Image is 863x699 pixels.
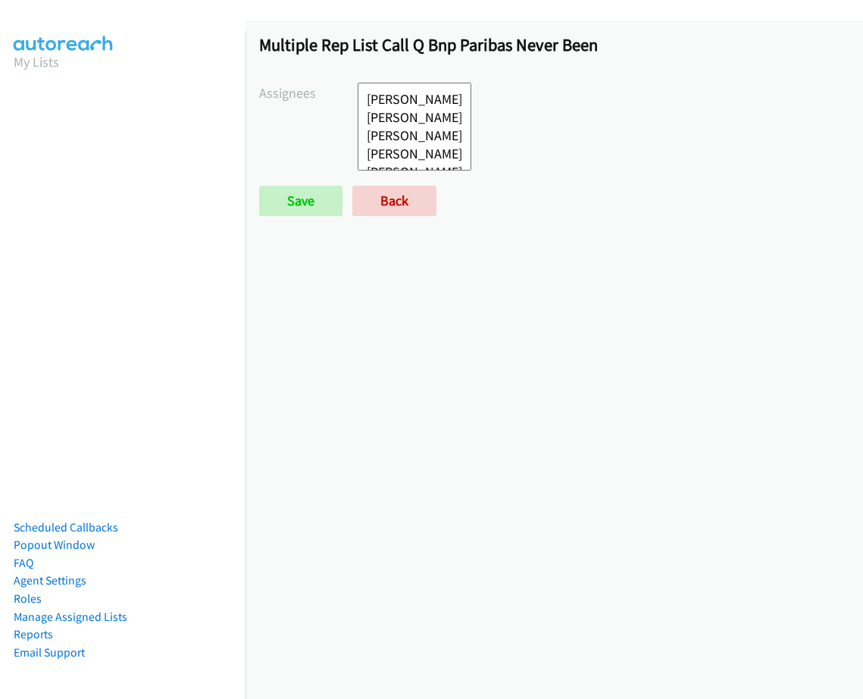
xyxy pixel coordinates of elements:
[365,127,464,145] option: [PERSON_NAME]
[365,145,464,163] option: [PERSON_NAME]
[14,520,118,534] a: Scheduled Callbacks
[14,556,33,570] a: FAQ
[352,186,436,216] a: Back
[14,573,86,588] a: Agent Settings
[365,90,464,108] option: [PERSON_NAME]
[14,53,59,71] a: My Lists
[14,591,42,606] a: Roles
[259,186,342,216] input: Save
[259,34,849,55] h1: Multiple Rep List Call Q Bnp Paribas Never Been
[14,645,85,660] a: Email Support
[14,610,127,624] a: Manage Assigned Lists
[14,627,53,641] a: Reports
[259,83,358,103] label: Assignees
[365,163,464,181] option: [PERSON_NAME]
[365,108,464,127] option: [PERSON_NAME]
[14,538,95,552] a: Popout Window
